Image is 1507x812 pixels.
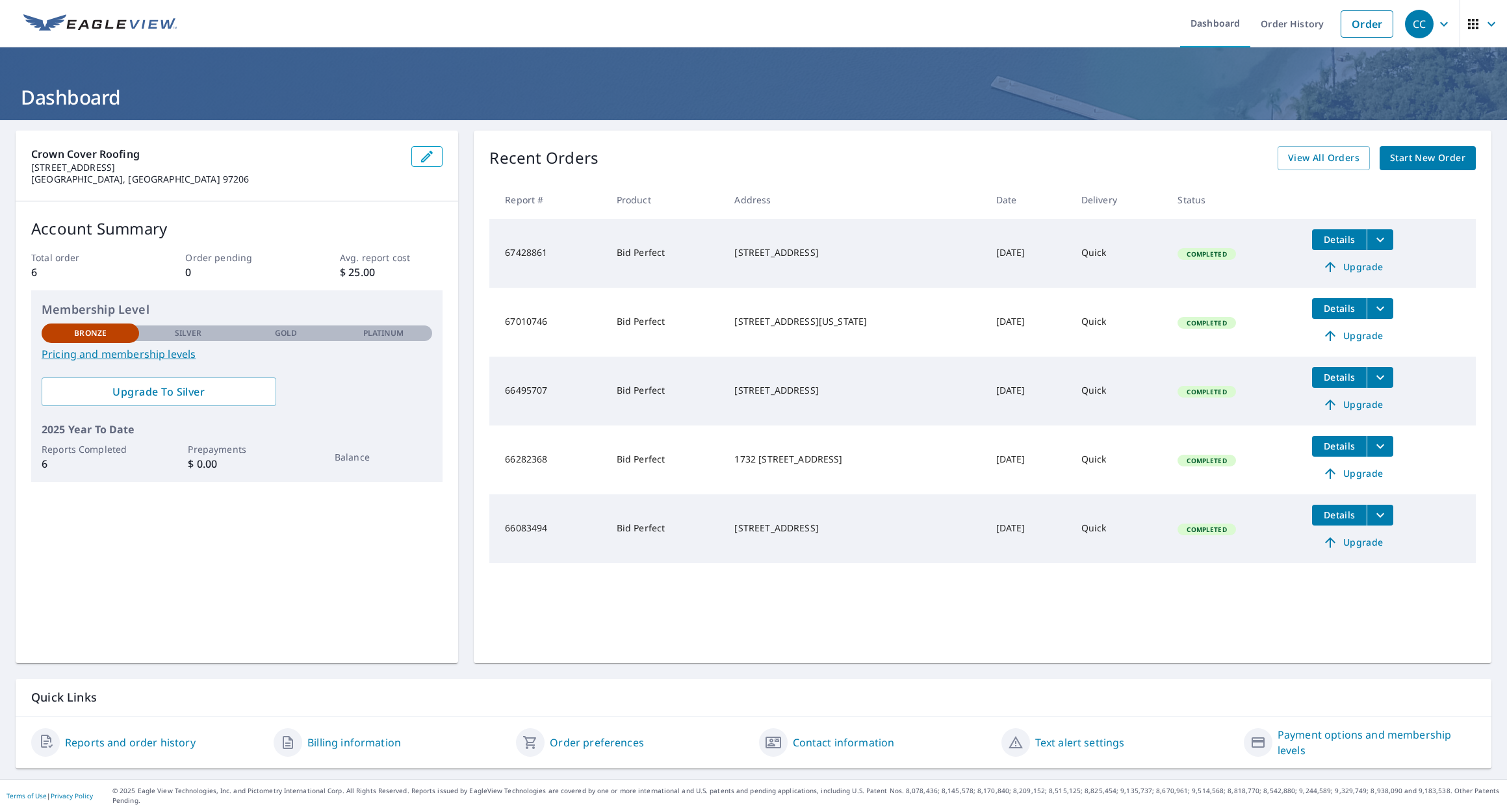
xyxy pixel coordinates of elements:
div: CC [1405,10,1434,38]
p: 2025 Year To Date [42,422,432,437]
span: Completed [1179,318,1234,327]
button: detailsBtn-67428861 [1312,229,1367,250]
p: [STREET_ADDRESS] [31,162,401,173]
button: detailsBtn-66495707 [1312,367,1367,388]
td: [DATE] [986,425,1071,494]
p: Total order [31,251,134,264]
p: © 2025 Eagle View Technologies, Inc. and Pictometry International Corp. All Rights Reserved. Repo... [112,786,1501,806]
span: Upgrade [1320,466,1385,481]
a: Upgrade [1312,325,1393,346]
th: Date [986,181,1071,219]
h1: Dashboard [16,84,1491,110]
p: 6 [42,456,139,472]
button: filesDropdownBtn-66495707 [1367,367,1393,388]
td: Bid Perfect [606,288,725,357]
div: [STREET_ADDRESS][US_STATE] [734,315,975,328]
th: Delivery [1071,181,1168,219]
span: Details [1320,302,1359,314]
span: Details [1320,233,1359,246]
p: Quick Links [31,689,1476,705]
td: Quick [1071,494,1168,563]
th: Product [606,181,725,219]
p: Order pending [185,251,288,264]
button: filesDropdownBtn-66083494 [1367,505,1393,526]
button: filesDropdownBtn-67428861 [1367,229,1393,250]
td: Quick [1071,288,1168,357]
td: 67010746 [489,288,606,357]
td: Bid Perfect [606,219,725,288]
img: EV Logo [23,14,177,34]
p: Prepayments [188,442,285,456]
span: Upgrade [1320,397,1385,412]
td: Quick [1071,357,1168,425]
p: 0 [185,264,288,280]
button: filesDropdownBtn-66282368 [1367,436,1393,457]
button: filesDropdownBtn-67010746 [1367,298,1393,319]
a: Billing information [307,735,401,750]
p: Platinum [363,327,404,339]
p: Recent Orders [489,146,599,170]
th: Report # [489,181,606,219]
a: Text alert settings [1035,735,1125,750]
p: Silver [175,327,202,339]
span: Completed [1179,249,1234,259]
a: Pricing and membership levels [42,346,432,362]
p: | [6,792,93,800]
span: Completed [1179,525,1234,534]
span: Upgrade To Silver [52,385,266,399]
a: Upgrade [1312,532,1393,553]
a: Upgrade [1312,463,1393,484]
button: detailsBtn-66083494 [1312,505,1367,526]
a: Payment options and membership levels [1278,727,1476,758]
td: Bid Perfect [606,425,725,494]
p: $ 0.00 [188,456,285,472]
td: 66282368 [489,425,606,494]
p: Account Summary [31,217,443,240]
td: [DATE] [986,219,1071,288]
a: Order [1341,10,1393,38]
td: Quick [1071,425,1168,494]
td: Bid Perfect [606,494,725,563]
a: Upgrade [1312,394,1393,415]
p: Bronze [74,327,107,339]
a: Terms of Use [6,791,47,800]
p: Reports Completed [42,442,139,456]
td: [DATE] [986,494,1071,563]
div: [STREET_ADDRESS] [734,384,975,397]
div: [STREET_ADDRESS] [734,246,975,259]
span: Upgrade [1320,259,1385,275]
span: Completed [1179,387,1234,396]
p: Crown Cover Roofing [31,146,401,162]
span: Details [1320,509,1359,521]
td: Quick [1071,219,1168,288]
span: Upgrade [1320,328,1385,344]
a: Upgrade To Silver [42,377,276,406]
p: Balance [335,450,432,464]
p: Avg. report cost [340,251,443,264]
a: View All Orders [1278,146,1370,170]
th: Status [1167,181,1302,219]
a: Reports and order history [65,735,196,750]
span: Completed [1179,456,1234,465]
span: Upgrade [1320,535,1385,550]
a: Start New Order [1380,146,1476,170]
p: Membership Level [42,301,432,318]
p: $ 25.00 [340,264,443,280]
span: Start New Order [1390,150,1465,166]
p: Gold [275,327,297,339]
td: 66083494 [489,494,606,563]
button: detailsBtn-67010746 [1312,298,1367,319]
td: [DATE] [986,357,1071,425]
td: 67428861 [489,219,606,288]
div: 1732 [STREET_ADDRESS] [734,453,975,466]
span: View All Orders [1288,150,1359,166]
th: Address [724,181,985,219]
a: Order preferences [550,735,644,750]
p: [GEOGRAPHIC_DATA], [GEOGRAPHIC_DATA] 97206 [31,173,401,185]
div: [STREET_ADDRESS] [734,522,975,535]
a: Upgrade [1312,257,1393,277]
a: Contact information [793,735,895,750]
td: [DATE] [986,288,1071,357]
button: detailsBtn-66282368 [1312,436,1367,457]
span: Details [1320,440,1359,452]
